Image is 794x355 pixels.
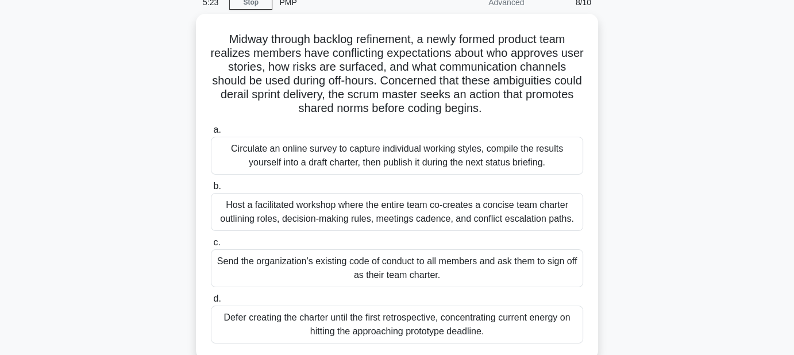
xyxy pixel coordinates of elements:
div: Circulate an online survey to capture individual working styles, compile the results yourself int... [211,137,583,175]
span: d. [213,294,221,303]
span: b. [213,181,221,191]
span: a. [213,125,221,134]
span: c. [213,237,220,247]
div: Defer creating the charter until the first retrospective, concentrating current energy on hitting... [211,306,583,344]
div: Send the organization’s existing code of conduct to all members and ask them to sign off as their... [211,249,583,287]
h5: Midway through backlog refinement, a newly formed product team realizes members have conflicting ... [210,32,584,116]
div: Host a facilitated workshop where the entire team co-creates a concise team charter outlining rol... [211,193,583,231]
